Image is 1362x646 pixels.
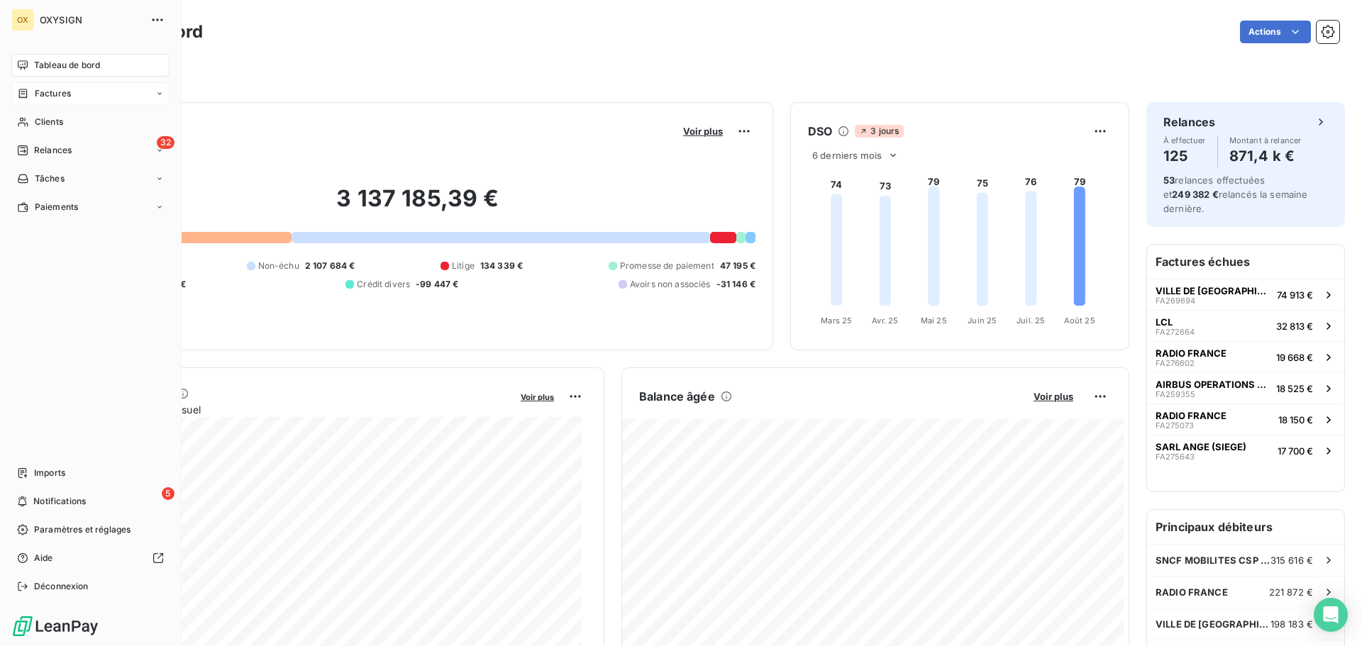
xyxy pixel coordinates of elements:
[521,392,554,402] span: Voir plus
[1156,586,1228,598] span: RADIO FRANCE
[157,136,175,149] span: 32
[921,316,947,325] tspan: Mai 25
[258,260,299,272] span: Non-échu
[162,487,175,500] span: 5
[1270,555,1313,566] span: 315 616 €
[1163,174,1175,186] span: 53
[716,278,755,291] span: -31 146 €
[1147,341,1344,372] button: RADIO FRANCEFA27660219 668 €
[11,54,170,77] a: Tableau de bord
[1229,136,1302,145] span: Montant à relancer
[80,184,755,227] h2: 3 137 185,39 €
[516,390,558,403] button: Voir plus
[1163,145,1206,167] h4: 125
[11,615,99,637] img: Logo LeanPay
[720,260,755,272] span: 47 195 €
[34,580,89,593] span: Déconnexion
[1163,136,1206,145] span: À effectuer
[11,547,170,569] a: Aide
[1156,285,1271,296] span: VILLE DE [GEOGRAPHIC_DATA]
[1277,289,1313,301] span: 74 913 €
[872,316,898,325] tspan: Avr. 25
[11,111,170,133] a: Clients
[968,316,997,325] tspan: Juin 25
[1147,245,1344,279] h6: Factures échues
[452,260,475,272] span: Litige
[1147,403,1344,435] button: RADIO FRANCEFA27507318 150 €
[1147,510,1344,544] h6: Principaux débiteurs
[1147,435,1344,466] button: SARL ANGE (SIEGE)FA27564317 700 €
[11,196,170,218] a: Paiements
[679,125,727,138] button: Voir plus
[1314,598,1348,632] div: Open Intercom Messenger
[357,278,410,291] span: Crédit divers
[1156,421,1194,430] span: FA275073
[1156,296,1195,305] span: FA269694
[821,316,852,325] tspan: Mars 25
[34,523,131,536] span: Paramètres et réglages
[1017,316,1045,325] tspan: Juil. 25
[1240,21,1311,43] button: Actions
[1147,310,1344,341] button: LCLFA27266432 813 €
[1278,414,1313,425] span: 18 150 €
[1029,390,1078,403] button: Voir plus
[1147,372,1344,403] button: AIRBUS OPERATIONS GMBHFA25935518 525 €
[683,126,723,137] span: Voir plus
[1156,347,1227,359] span: RADIO FRANCE
[639,388,715,405] h6: Balance âgée
[11,9,34,31] div: OX
[1034,391,1073,402] span: Voir plus
[34,552,53,564] span: Aide
[1156,441,1246,452] span: SARL ANGE (SIEGE)
[80,402,511,417] span: Chiffre d'affaires mensuel
[1156,555,1270,566] span: SNCF MOBILITES CSP CFO
[1156,328,1195,336] span: FA272664
[620,260,714,272] span: Promesse de paiement
[11,518,170,541] a: Paramètres et réglages
[40,14,142,26] span: OXYSIGN
[1276,321,1313,332] span: 32 813 €
[630,278,711,291] span: Avoirs non associés
[1156,410,1227,421] span: RADIO FRANCE
[480,260,523,272] span: 134 339 €
[1156,390,1195,399] span: FA259355
[1064,316,1095,325] tspan: Août 25
[1156,316,1173,328] span: LCL
[11,139,170,162] a: 32Relances
[1156,359,1195,367] span: FA276602
[1269,586,1313,598] span: 221 872 €
[1156,379,1270,390] span: AIRBUS OPERATIONS GMBH
[11,167,170,190] a: Tâches
[855,125,903,138] span: 3 jours
[35,116,63,128] span: Clients
[1163,113,1215,130] h6: Relances
[11,462,170,484] a: Imports
[34,144,72,157] span: Relances
[1156,618,1270,630] span: VILLE DE [GEOGRAPHIC_DATA]
[34,467,65,479] span: Imports
[34,59,100,72] span: Tableau de bord
[1276,383,1313,394] span: 18 525 €
[416,278,458,291] span: -99 447 €
[808,123,832,140] h6: DSO
[1276,352,1313,363] span: 19 668 €
[1229,145,1302,167] h4: 871,4 k €
[33,495,86,508] span: Notifications
[1278,445,1313,457] span: 17 700 €
[1270,618,1313,630] span: 198 183 €
[305,260,355,272] span: 2 107 684 €
[35,87,71,100] span: Factures
[35,172,65,185] span: Tâches
[1172,189,1218,200] span: 249 382 €
[1147,279,1344,310] button: VILLE DE [GEOGRAPHIC_DATA]FA26969474 913 €
[1163,174,1308,214] span: relances effectuées et relancés la semaine dernière.
[1156,452,1195,461] span: FA275643
[35,201,78,213] span: Paiements
[11,82,170,105] a: Factures
[812,150,882,161] span: 6 derniers mois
